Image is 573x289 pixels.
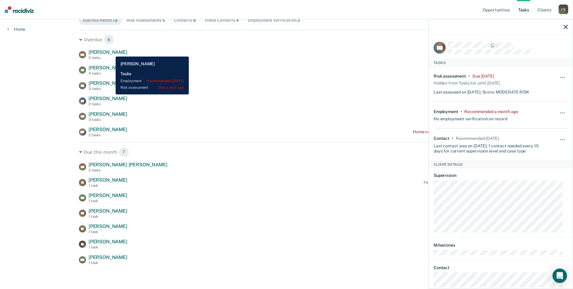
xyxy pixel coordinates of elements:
span: 13 [113,18,117,23]
span: [PERSON_NAME] [89,254,127,260]
div: Hidden from Tasks list until [DATE] [434,78,500,87]
div: 2 tasks [89,168,167,172]
span: 9 [193,18,196,23]
div: 3 tasks [89,87,127,91]
div: Open Intercom Messenger [553,269,567,283]
a: Home [7,26,25,32]
div: F B [559,5,568,14]
div: Employment Verification [248,18,300,23]
span: 6 [104,35,114,45]
div: Recommended in 3 days [456,136,499,141]
div: 1 task [89,214,127,219]
span: [PERSON_NAME] [89,127,127,132]
div: 1 task [89,261,127,265]
div: Home contact recommended [DATE] [424,180,494,185]
div: 4 tasks [89,71,127,75]
div: • [461,109,462,114]
span: 3 [297,18,300,23]
div: 3 tasks [89,118,127,122]
div: 1 task [89,230,127,234]
span: [PERSON_NAME] [89,223,127,229]
span: [PERSON_NAME] [89,239,127,244]
div: 1 task [89,183,127,188]
span: [PERSON_NAME] [89,208,127,214]
div: Risk Assessments [126,18,165,23]
div: Tasks [429,59,573,66]
div: • [469,73,470,78]
span: [PERSON_NAME] [89,192,127,198]
div: Contacts [174,18,196,23]
span: 7 [119,147,129,157]
div: 1 task [89,199,127,203]
div: Contact [434,136,450,141]
span: [PERSON_NAME] [PERSON_NAME] [89,162,167,168]
div: Employment [434,109,458,114]
div: Risk assessment [434,73,466,78]
span: [PERSON_NAME] [89,65,127,71]
div: Client Details [429,161,573,168]
span: 5 [162,18,165,23]
span: [PERSON_NAME] [89,49,127,55]
div: 2 tasks [89,133,127,137]
div: 2 tasks [89,56,127,60]
dt: Supervision [434,173,568,178]
span: [PERSON_NAME] [89,177,127,183]
dt: Milestones [434,243,568,248]
div: Due this month [79,147,494,157]
span: 4 [236,18,239,23]
div: Recommended a month ago [464,109,518,114]
div: Overdue [79,35,494,45]
div: Due this month [83,18,117,23]
img: Recidiviz [5,6,34,13]
div: Home contact recommended a month ago [413,129,494,134]
dt: Contact [434,265,568,270]
span: [PERSON_NAME] [89,96,127,101]
span: [PERSON_NAME] [89,80,127,86]
div: Last contact was on [DATE]; 1 contact needed every 15 days for current supervision level and case... [434,141,546,153]
div: 1 task [89,245,127,249]
span: [PERSON_NAME] [89,111,127,117]
div: Home Contacts [205,18,239,23]
div: Last assessed on [DATE]; Score: MODERATE RISK [434,87,529,94]
div: 2 tasks [89,102,127,106]
div: No employment verification on record [434,114,507,121]
div: • [452,136,453,141]
div: Due 5 months ago [472,73,494,78]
